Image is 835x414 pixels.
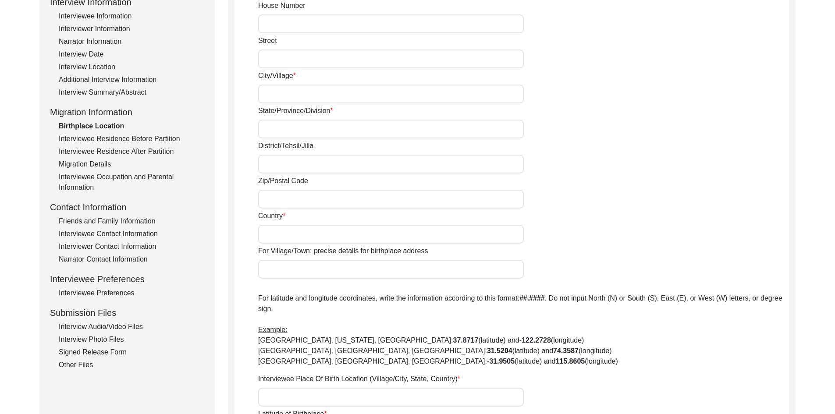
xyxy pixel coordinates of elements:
div: Interviewee Information [59,11,204,21]
div: Migration Information [50,106,204,119]
div: Interviewer Information [59,24,204,34]
b: 37.8717 [453,336,479,344]
div: Interviewee Residence Before Partition [59,134,204,144]
div: Interviewer Contact Information [59,241,204,252]
div: Interviewee Contact Information [59,229,204,239]
div: Other Files [59,360,204,370]
span: Example: [258,326,288,333]
b: 31.5204 [487,347,512,354]
label: Interviewee Place Of Birth Location (Village/City, State, Country) [258,374,460,384]
label: District/Tehsil/Jilla [258,141,313,151]
label: State/Province/Division [258,106,333,116]
label: For Village/Town: precise details for birthplace address [258,246,428,256]
div: Interviewee Occupation and Parental Information [59,172,204,193]
div: Narrator Contact Information [59,254,204,265]
div: Birthplace Location [59,121,204,131]
label: House Number [258,0,306,11]
label: Street [258,35,277,46]
label: Country [258,211,285,221]
p: For latitude and longitude coordinates, write the information according to this format: . Do not ... [258,293,789,367]
div: Migration Details [59,159,204,170]
b: 74.3587 [553,347,579,354]
div: Contact Information [50,201,204,214]
div: Interview Location [59,62,204,72]
div: Additional Interview Information [59,74,204,85]
div: Interview Audio/Video Files [59,322,204,332]
div: Friends and Family Information [59,216,204,226]
div: Interview Photo Files [59,334,204,345]
div: Interview Date [59,49,204,60]
div: Signed Release Form [59,347,204,357]
div: Narrator Information [59,36,204,47]
div: Interviewee Residence After Partition [59,146,204,157]
label: Zip/Postal Code [258,176,308,186]
div: Interviewee Preferences [59,288,204,298]
div: Interview Summary/Abstract [59,87,204,98]
div: Interviewee Preferences [50,272,204,286]
b: ##.#### [519,294,545,302]
b: 115.8605 [555,357,585,365]
div: Submission Files [50,306,204,319]
label: City/Village [258,71,296,81]
b: -31.9505 [487,357,515,365]
b: -122.2728 [519,336,551,344]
